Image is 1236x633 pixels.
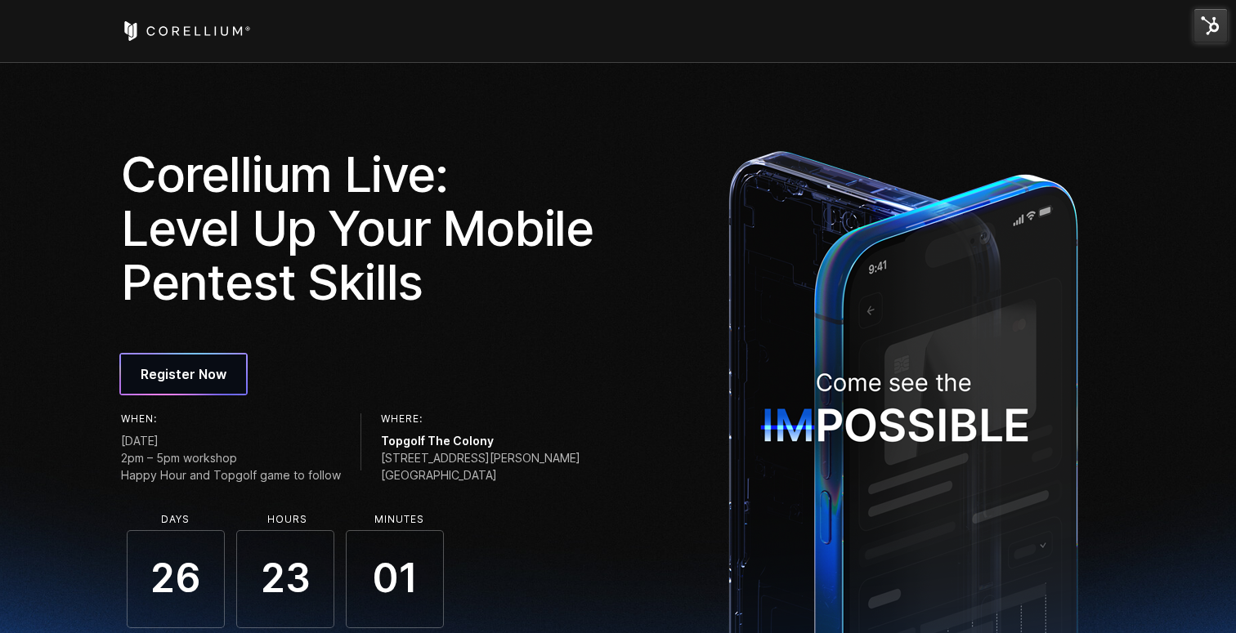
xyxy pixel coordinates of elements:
[238,514,336,525] li: Hours
[121,449,341,484] span: 2pm – 5pm workshop Happy Hour and Topgolf game to follow
[1193,8,1228,42] img: HubSpot Tools Menu Toggle
[121,21,251,41] a: Corellium Home
[121,413,341,425] h6: When:
[141,364,226,384] span: Register Now
[236,530,334,628] span: 23
[126,514,224,525] li: Days
[350,514,448,525] li: Minutes
[346,530,444,628] span: 01
[381,449,580,484] span: [STREET_ADDRESS][PERSON_NAME] [GEOGRAPHIC_DATA]
[121,354,246,394] a: Register Now
[127,530,225,628] span: 26
[121,147,607,309] h1: Corellium Live: Level Up Your Mobile Pentest Skills
[381,413,580,425] h6: Where:
[381,432,580,449] span: Topgolf The Colony
[121,432,341,449] span: [DATE]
